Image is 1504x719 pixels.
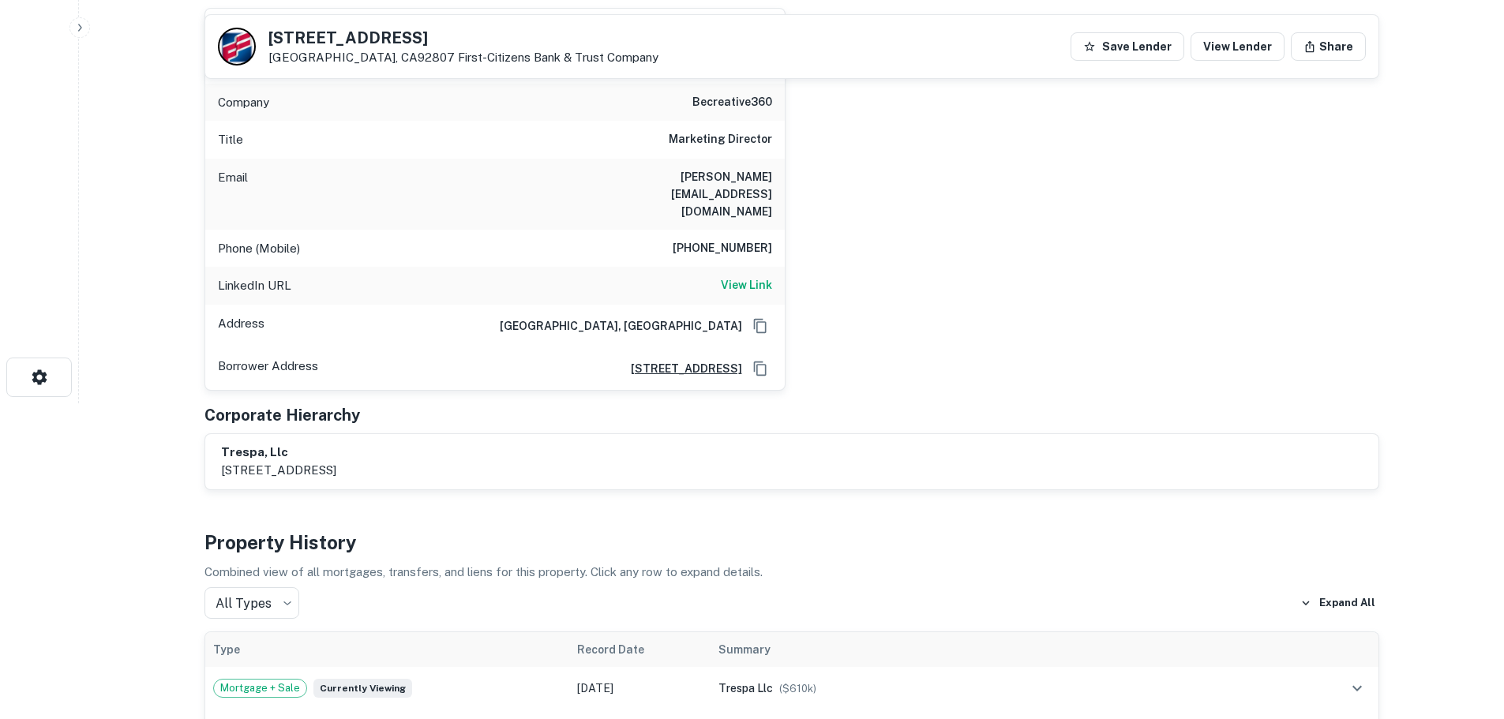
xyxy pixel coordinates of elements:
[1191,32,1285,61] a: View Lender
[218,239,300,258] p: Phone (Mobile)
[569,632,710,667] th: Record Date
[458,51,658,64] a: First-citizens Bank & Trust Company
[673,239,772,258] h6: [PHONE_NUMBER]
[721,276,772,294] h6: View Link
[618,360,742,377] a: [STREET_ADDRESS]
[204,587,299,619] div: All Types
[569,667,710,710] td: [DATE]
[718,682,773,695] span: trespa llc
[204,563,1379,582] p: Combined view of all mortgages, transfers, and liens for this property. Click any row to expand d...
[221,461,336,480] p: [STREET_ADDRESS]
[218,276,291,295] p: LinkedIn URL
[1344,675,1371,702] button: expand row
[692,93,772,112] h6: becreative360
[204,403,360,427] h5: Corporate Hierarchy
[748,357,772,380] button: Copy Address
[583,168,772,220] h6: [PERSON_NAME][EMAIL_ADDRESS][DOMAIN_NAME]
[1291,32,1366,61] button: Share
[218,93,269,112] p: Company
[214,680,306,696] span: Mortgage + Sale
[218,168,248,220] p: Email
[1296,591,1379,615] button: Expand All
[711,632,1306,667] th: Summary
[1071,32,1184,61] button: Save Lender
[1425,593,1504,668] iframe: Chat Widget
[205,632,570,667] th: Type
[218,314,264,338] p: Address
[268,30,658,46] h5: [STREET_ADDRESS]
[669,130,772,149] h6: Marketing Director
[779,683,816,695] span: ($ 610k )
[221,444,336,462] h6: trespa, llc
[204,528,1379,556] h4: Property History
[218,130,243,149] p: Title
[218,357,318,380] p: Borrower Address
[268,51,658,65] p: [GEOGRAPHIC_DATA], CA92807
[313,679,412,698] span: Currently viewing
[721,276,772,295] a: View Link
[487,317,742,335] h6: [GEOGRAPHIC_DATA], [GEOGRAPHIC_DATA]
[748,314,772,338] button: Copy Address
